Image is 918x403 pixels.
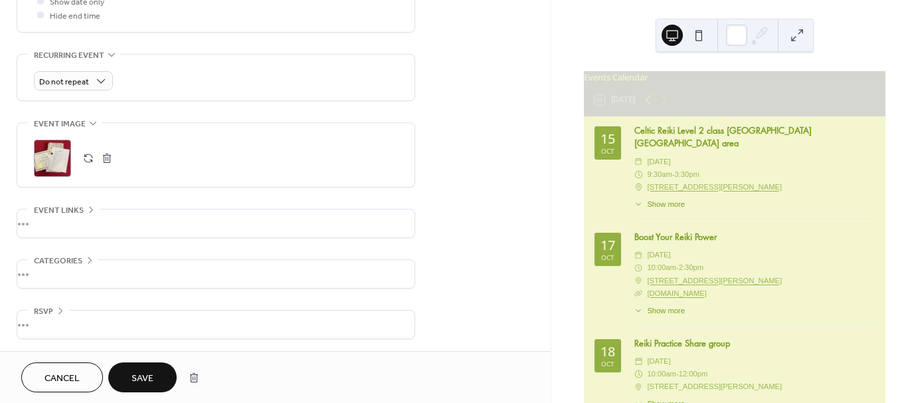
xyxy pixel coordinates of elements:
[647,289,707,297] a: [DOMAIN_NAME]
[34,117,86,131] span: Event image
[50,9,100,23] span: Hide end time
[634,181,643,194] div: ​
[647,168,672,181] span: 9:30am
[132,372,153,386] span: Save
[34,203,84,217] span: Event links
[634,287,643,300] div: ​
[634,124,875,150] div: Celtic Reiki Level 2 class [GEOGRAPHIC_DATA] [GEOGRAPHIC_DATA] area
[108,362,177,392] button: Save
[634,156,643,168] div: ​
[679,261,703,274] span: 2:30pm
[45,372,80,386] span: Cancel
[634,380,643,393] div: ​
[634,199,643,210] div: ​
[17,311,414,338] div: •••
[679,368,708,380] span: 12:00pm
[647,355,670,368] span: [DATE]
[634,168,643,181] div: ​
[647,249,670,261] span: [DATE]
[634,261,643,274] div: ​
[600,345,615,358] div: 18
[647,156,670,168] span: [DATE]
[39,74,89,90] span: Do not repeat
[647,380,782,393] span: [STREET_ADDRESS][PERSON_NAME]
[634,337,875,350] div: Reiki Practice Share group
[634,368,643,380] div: ​
[34,140,71,177] div: ;
[676,261,679,274] span: -
[634,275,643,287] div: ​
[601,360,614,367] div: Oct
[647,199,685,210] span: Show more
[674,168,699,181] span: 3:30pm
[676,368,679,380] span: -
[21,362,103,392] button: Cancel
[584,71,885,84] div: Events Calendar
[34,305,53,319] span: RSVP
[600,239,615,252] div: 17
[647,181,782,194] a: [STREET_ADDRESS][PERSON_NAME]
[647,368,676,380] span: 10:00am
[634,305,685,317] button: ​Show more
[634,231,717,243] a: Boost Your Reiki Power
[672,168,675,181] span: -
[17,209,414,237] div: •••
[634,355,643,368] div: ​
[634,199,685,210] button: ​Show more
[17,260,414,288] div: •••
[34,49,104,63] span: Recurring event
[601,148,614,154] div: Oct
[647,261,676,274] span: 10:00am
[647,305,685,317] span: Show more
[601,254,614,261] div: Oct
[34,254,82,268] span: Categories
[647,275,782,287] a: [STREET_ADDRESS][PERSON_NAME]
[634,249,643,261] div: ​
[600,132,615,146] div: 15
[634,305,643,317] div: ​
